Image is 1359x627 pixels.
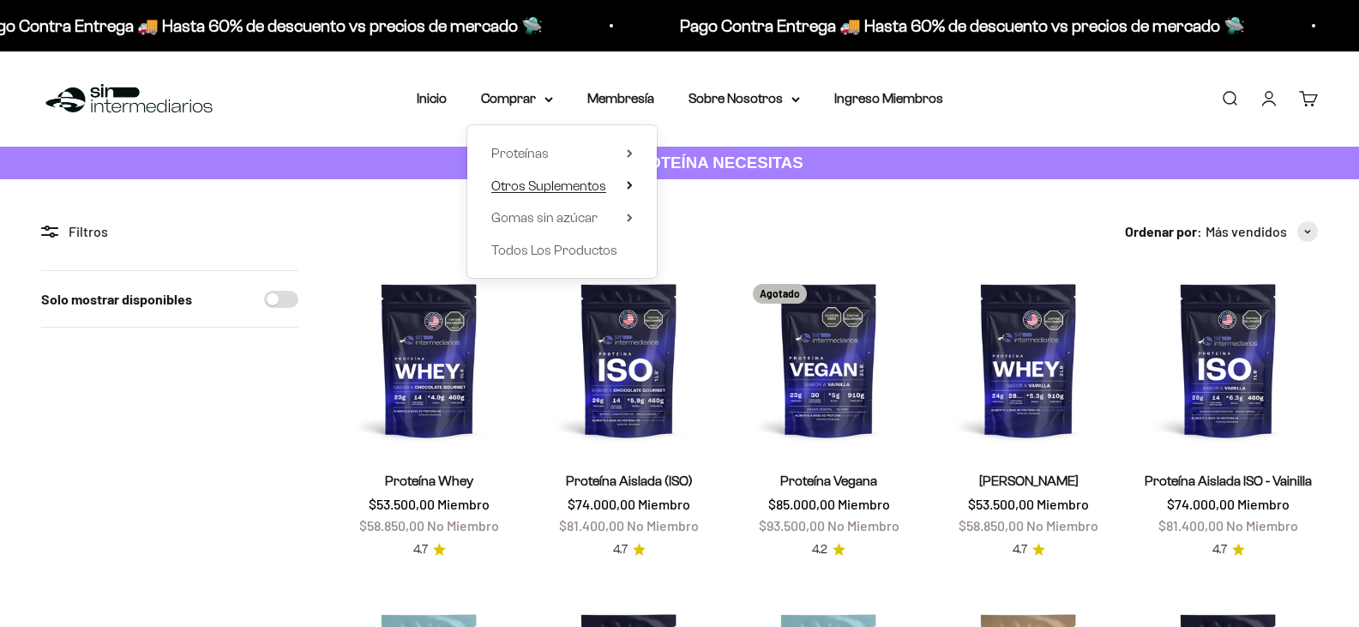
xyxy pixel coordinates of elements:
[968,496,1034,512] span: $53.500,00
[568,496,635,512] span: $74.000,00
[491,207,633,229] summary: Gomas sin azúcar
[627,517,699,534] span: No Miembro
[413,540,428,559] span: 4.7
[1158,517,1224,534] span: $81.400,00
[759,517,825,534] span: $93.500,00
[41,288,192,310] label: Solo mostrar disponibles
[491,178,606,193] span: Otros Suplementos
[1013,540,1045,559] a: 4.74.7 de 5.0 estrellas
[566,473,693,488] a: Proteína Aislada (ISO)
[1026,517,1098,534] span: No Miembro
[385,473,473,488] a: Proteína Whey
[613,540,646,559] a: 4.74.7 de 5.0 estrellas
[1212,540,1227,559] span: 4.7
[1167,496,1235,512] span: $74.000,00
[1125,220,1202,243] span: Ordenar por:
[559,517,624,534] span: $81.400,00
[1237,496,1290,512] span: Miembro
[812,540,827,559] span: 4.2
[613,540,628,559] span: 4.7
[1212,540,1245,559] a: 4.74.7 de 5.0 estrellas
[481,87,553,110] summary: Comprar
[41,220,298,243] div: Filtros
[780,473,877,488] a: Proteína Vegana
[491,175,633,197] summary: Otros Suplementos
[680,12,1245,39] p: Pago Contra Entrega 🚚 Hasta 60% de descuento vs precios de mercado 🛸
[413,540,446,559] a: 4.74.7 de 5.0 estrellas
[1226,517,1298,534] span: No Miembro
[587,91,654,106] a: Membresía
[838,496,890,512] span: Miembro
[812,540,845,559] a: 4.24.2 de 5.0 estrellas
[491,146,549,160] span: Proteínas
[979,473,1079,488] a: [PERSON_NAME]
[359,517,424,534] span: $58.850,00
[768,496,835,512] span: $85.000,00
[827,517,899,534] span: No Miembro
[689,87,800,110] summary: Sobre Nosotros
[491,142,633,165] summary: Proteínas
[437,496,490,512] span: Miembro
[1145,473,1312,488] a: Proteína Aislada ISO - Vainilla
[417,91,447,106] a: Inicio
[491,210,598,225] span: Gomas sin azúcar
[369,496,435,512] span: $53.500,00
[1013,540,1027,559] span: 4.7
[834,91,943,106] a: Ingreso Miembros
[427,517,499,534] span: No Miembro
[1206,220,1318,243] button: Más vendidos
[491,243,617,257] span: Todos Los Productos
[491,239,633,262] a: Todos Los Productos
[1037,496,1089,512] span: Miembro
[638,496,690,512] span: Miembro
[959,517,1024,534] span: $58.850,00
[556,154,803,172] strong: CUANTA PROTEÍNA NECESITAS
[1206,220,1287,243] span: Más vendidos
